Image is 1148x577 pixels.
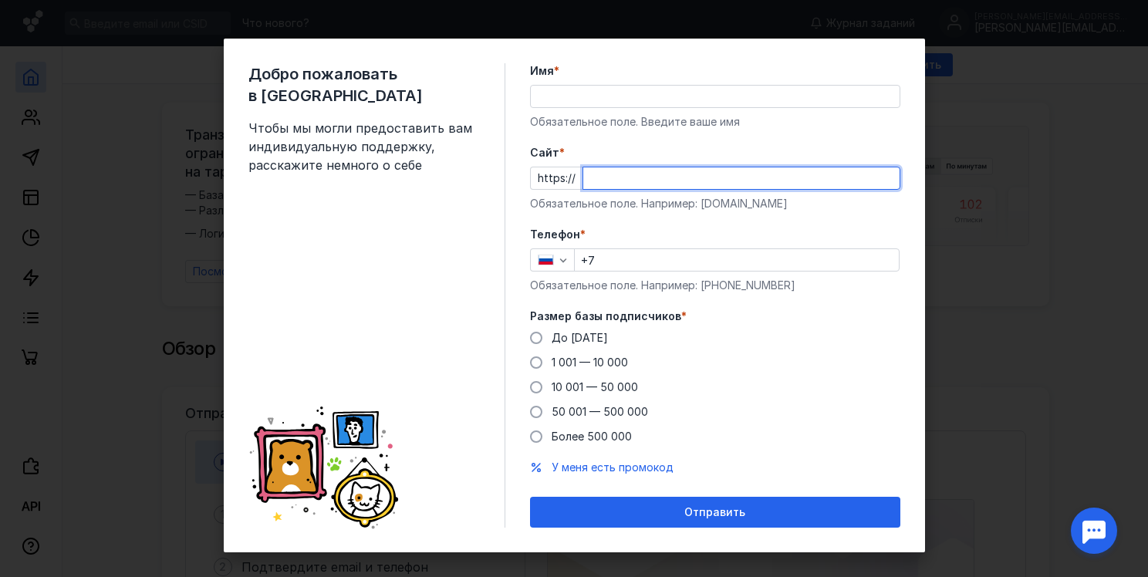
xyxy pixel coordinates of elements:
span: 50 001 — 500 000 [552,405,648,418]
span: Имя [530,63,554,79]
span: Отправить [684,506,745,519]
span: У меня есть промокод [552,461,674,474]
span: Телефон [530,227,580,242]
span: Более 500 000 [552,430,632,443]
span: Чтобы мы могли предоставить вам индивидуальную поддержку, расскажите немного о себе [248,119,480,174]
span: Размер базы подписчиков [530,309,681,324]
button: У меня есть промокод [552,460,674,475]
div: Обязательное поле. Например: [PHONE_NUMBER] [530,278,900,293]
div: Обязательное поле. Введите ваше имя [530,114,900,130]
span: Добро пожаловать в [GEOGRAPHIC_DATA] [248,63,480,106]
span: Cайт [530,145,559,160]
button: Отправить [530,497,900,528]
span: До [DATE] [552,331,608,344]
span: 10 001 — 50 000 [552,380,638,393]
span: 1 001 — 10 000 [552,356,628,369]
div: Обязательное поле. Например: [DOMAIN_NAME] [530,196,900,211]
